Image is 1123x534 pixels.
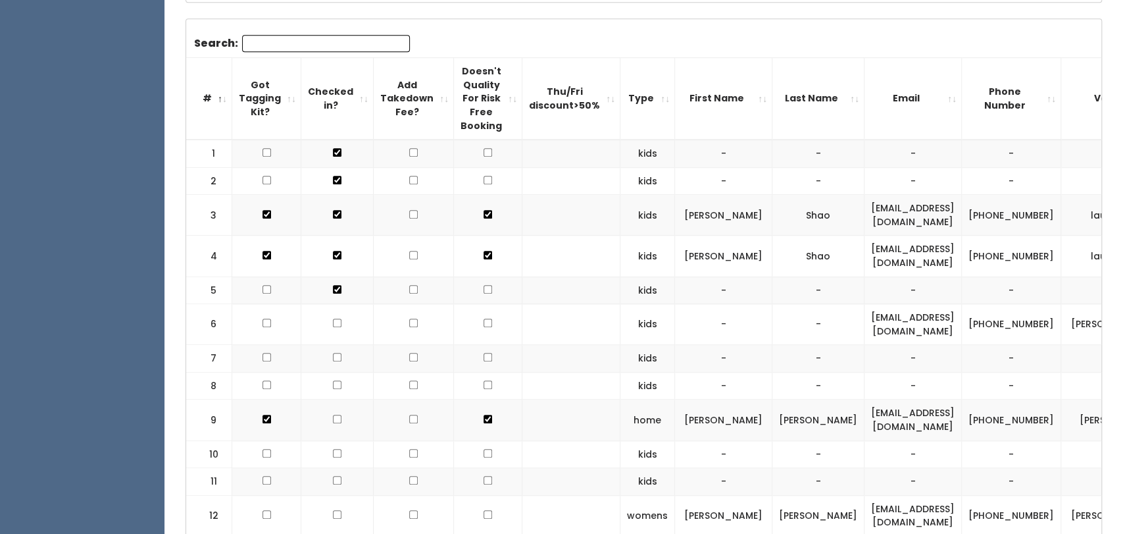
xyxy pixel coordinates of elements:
td: 5 [186,277,232,304]
td: Shao [772,195,864,236]
td: kids [620,167,675,195]
td: [PHONE_NUMBER] [962,195,1061,236]
td: [PERSON_NAME] [675,236,772,277]
td: - [675,140,772,167]
td: - [772,468,864,496]
td: [PHONE_NUMBER] [962,236,1061,277]
td: [PHONE_NUMBER] [962,400,1061,441]
td: - [772,441,864,468]
td: - [962,345,1061,373]
td: [PERSON_NAME] [675,400,772,441]
td: - [772,140,864,167]
td: 10 [186,441,232,468]
td: kids [620,140,675,167]
td: - [962,140,1061,167]
td: Shao [772,236,864,277]
td: kids [620,468,675,496]
td: - [772,345,864,373]
td: kids [620,195,675,236]
td: [EMAIL_ADDRESS][DOMAIN_NAME] [864,236,962,277]
th: Type: activate to sort column ascending [620,58,675,140]
th: First Name: activate to sort column ascending [675,58,772,140]
td: kids [620,277,675,304]
td: - [864,167,962,195]
input: Search: [242,35,410,52]
td: [PERSON_NAME] [772,400,864,441]
th: Thu/Fri discount&gt;50%: activate to sort column ascending [522,58,620,140]
td: 1 [186,140,232,167]
td: - [675,345,772,373]
th: Last Name: activate to sort column ascending [772,58,864,140]
td: - [675,277,772,304]
td: 11 [186,468,232,496]
td: 3 [186,195,232,236]
th: Got Tagging Kit?: activate to sort column ascending [232,58,301,140]
td: - [864,277,962,304]
label: Search: [194,35,410,52]
td: 4 [186,236,232,277]
td: kids [620,372,675,400]
td: - [864,441,962,468]
td: [EMAIL_ADDRESS][DOMAIN_NAME] [864,304,962,345]
td: - [675,372,772,400]
td: [PHONE_NUMBER] [962,304,1061,345]
th: Doesn't Quality For Risk Free Booking : activate to sort column ascending [454,58,522,140]
th: Add Takedown Fee?: activate to sort column ascending [374,58,454,140]
th: Checked in?: activate to sort column ascending [301,58,374,140]
td: kids [620,236,675,277]
td: - [864,345,962,373]
td: - [864,372,962,400]
td: 8 [186,372,232,400]
th: Email: activate to sort column ascending [864,58,962,140]
td: 9 [186,400,232,441]
td: [PERSON_NAME] [675,195,772,236]
td: - [675,304,772,345]
td: - [772,304,864,345]
td: - [864,468,962,496]
td: [EMAIL_ADDRESS][DOMAIN_NAME] [864,400,962,441]
td: - [675,441,772,468]
td: 6 [186,304,232,345]
td: - [962,372,1061,400]
td: home [620,400,675,441]
td: [EMAIL_ADDRESS][DOMAIN_NAME] [864,195,962,236]
td: - [772,277,864,304]
td: kids [620,441,675,468]
td: - [962,277,1061,304]
td: - [962,441,1061,468]
td: - [962,167,1061,195]
td: kids [620,304,675,345]
td: - [772,372,864,400]
td: - [962,468,1061,496]
td: - [772,167,864,195]
td: 7 [186,345,232,373]
th: Phone Number: activate to sort column ascending [962,58,1061,140]
td: kids [620,345,675,373]
th: #: activate to sort column descending [186,58,232,140]
td: - [675,167,772,195]
td: 2 [186,167,232,195]
td: - [675,468,772,496]
td: - [864,140,962,167]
